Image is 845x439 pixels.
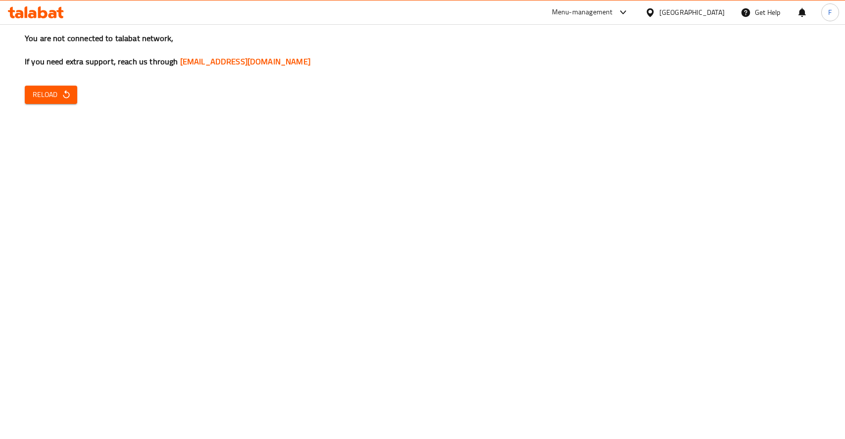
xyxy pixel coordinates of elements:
div: [GEOGRAPHIC_DATA] [659,7,725,18]
h3: You are not connected to talabat network, If you need extra support, reach us through [25,33,820,67]
div: Menu-management [552,6,613,18]
span: F [828,7,832,18]
a: [EMAIL_ADDRESS][DOMAIN_NAME] [180,54,310,69]
button: Reload [25,86,77,104]
span: Reload [33,89,69,101]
